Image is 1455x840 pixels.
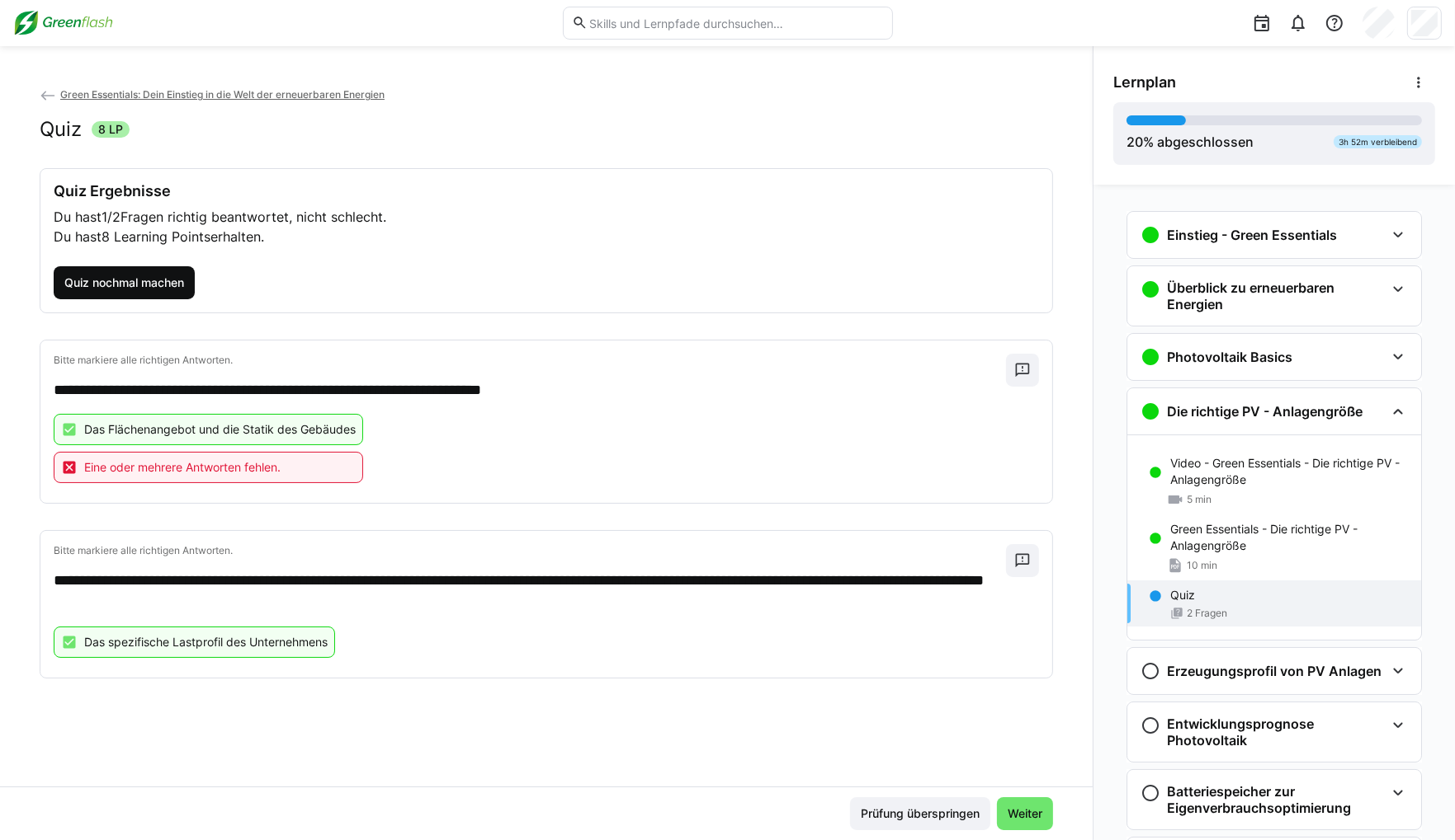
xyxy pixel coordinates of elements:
[98,121,123,138] span: 8 LP
[84,634,328,650] p: Das spezifische Lastprofil des Unternehmens
[858,805,982,822] span: Prüfung überspringen
[1167,403,1363,420] h3: Die richtige PV - Anlagengröße
[1167,663,1382,679] h3: Erzeugungsprofil von PV Anlagen
[1167,227,1337,243] h3: Einstieg - Green Essentials
[1005,805,1045,822] span: Weiter
[1170,587,1195,603] p: Quiz
[84,459,281,476] span: Eine oder mehrere Antworten fehlen.
[62,275,187,291] span: Quiz nochmal machen
[54,207,1039,227] p: Du hast Fragen richtig beantwortet, nicht schlecht.
[1127,134,1143,150] span: 20
[102,209,120,225] span: 1/2
[1187,493,1212,506] span: 5 min
[54,266,195,299] button: Quiz nochmal machen
[84,421,356,438] p: Das Flächenangebot und die Statik des Gebäudes
[850,797,990,830] button: Prüfung überspringen
[54,354,1006,367] p: Bitte markiere alle richtigen Antworten.
[1187,607,1227,620] span: 2 Fragen
[40,117,82,142] h2: Quiz
[1170,455,1408,488] p: Video - Green Essentials - Die richtige PV - Anlagengröße
[1187,559,1217,572] span: 10 min
[40,88,385,101] a: Green Essentials: Dein Einstieg in die Welt der erneuerbaren Energien
[1334,135,1422,148] div: 3h 52m verbleibend
[1127,132,1254,152] div: % abgeschlossen
[1167,783,1385,816] h3: Batteriespeicher zur Eigenverbrauchsoptimierung
[102,228,210,245] span: 8 Learning Points
[54,182,1039,200] h3: Quiz Ergebnisse
[1170,521,1408,554] p: Green Essentials - Die richtige PV - Anlagengröße
[1113,73,1176,92] span: Lernplan
[588,16,883,31] input: Skills und Lernpfade durchsuchen…
[997,797,1053,830] button: Weiter
[1167,279,1385,312] h3: Überblick zu erneuerbaren Energien
[54,227,1039,246] p: Du hast erhalten.
[60,88,385,101] span: Green Essentials: Dein Einstieg in die Welt der erneuerbaren Energien
[1167,716,1385,748] h3: Entwicklungsprognose Photovoltaik
[54,544,1006,557] p: Bitte markiere alle richtigen Antworten.
[1167,349,1292,365] h3: Photovoltaik Basics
